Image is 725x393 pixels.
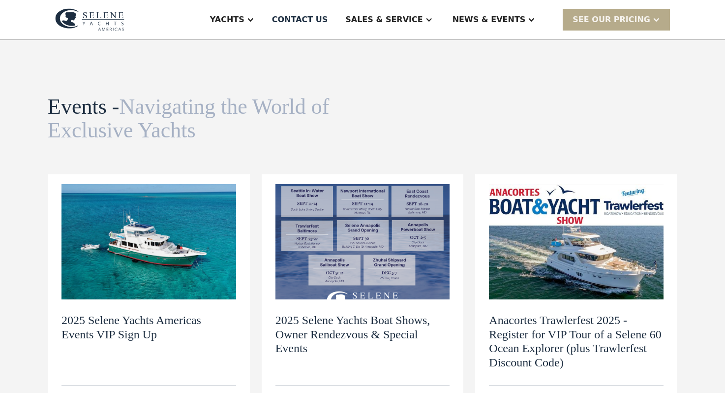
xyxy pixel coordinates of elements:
[489,313,664,370] h2: Anacortes Trawlerfest 2025 - Register for VIP Tour of a Selene 60 Ocean Explorer (plus Trawlerfes...
[453,14,526,26] div: News & EVENTS
[275,313,450,356] h2: 2025 Selene Yachts Boat Shows, Owner Rendezvous & Special Events
[48,95,329,142] span: Navigating the World of Exclusive Yachts
[272,14,328,26] div: Contact US
[345,14,423,26] div: Sales & Service
[48,95,332,143] h1: Events -
[55,8,124,31] img: logo
[563,9,670,30] div: SEE Our Pricing
[210,14,244,26] div: Yachts
[61,313,236,342] h2: 2025 Selene Yachts Americas Events VIP Sign Up
[573,14,650,26] div: SEE Our Pricing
